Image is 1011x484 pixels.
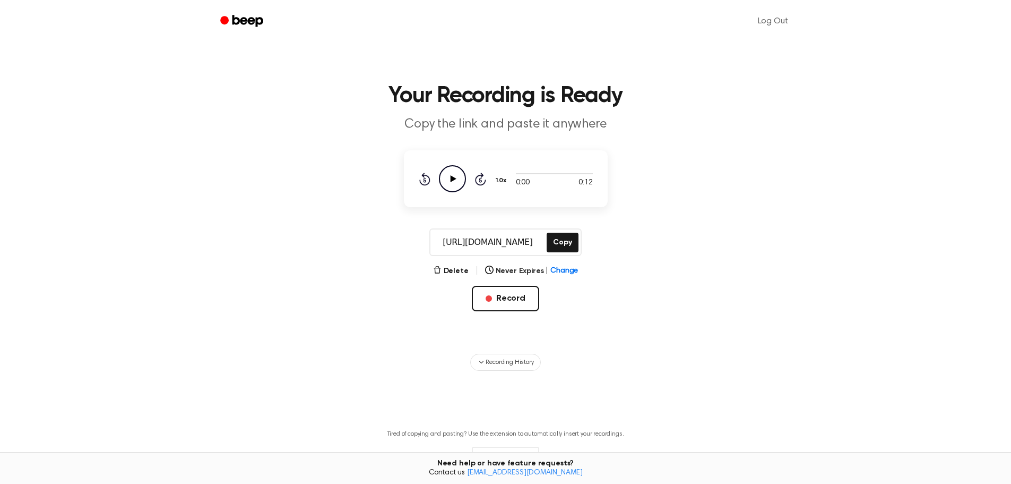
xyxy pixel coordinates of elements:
h1: Your Recording is Ready [234,85,777,107]
a: [EMAIL_ADDRESS][DOMAIN_NAME] [467,469,583,477]
button: Delete [433,266,469,277]
a: Log Out [747,9,799,34]
span: 0:00 [516,177,530,189]
p: Copy the link and paste it anywhere [302,116,710,133]
span: Change [550,266,578,277]
span: Recording History [486,358,533,367]
button: Recording History [470,354,540,371]
a: Beep [213,11,273,32]
span: Contact us [6,469,1005,478]
button: Record [472,286,539,311]
button: Never Expires|Change [485,266,578,277]
button: 1.0x [495,172,511,190]
span: | [475,265,479,277]
span: | [546,266,548,277]
button: Copy [547,233,578,252]
span: 0:12 [578,177,592,189]
p: Tired of copying and pasting? Use the extension to automatically insert your recordings. [387,430,624,438]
